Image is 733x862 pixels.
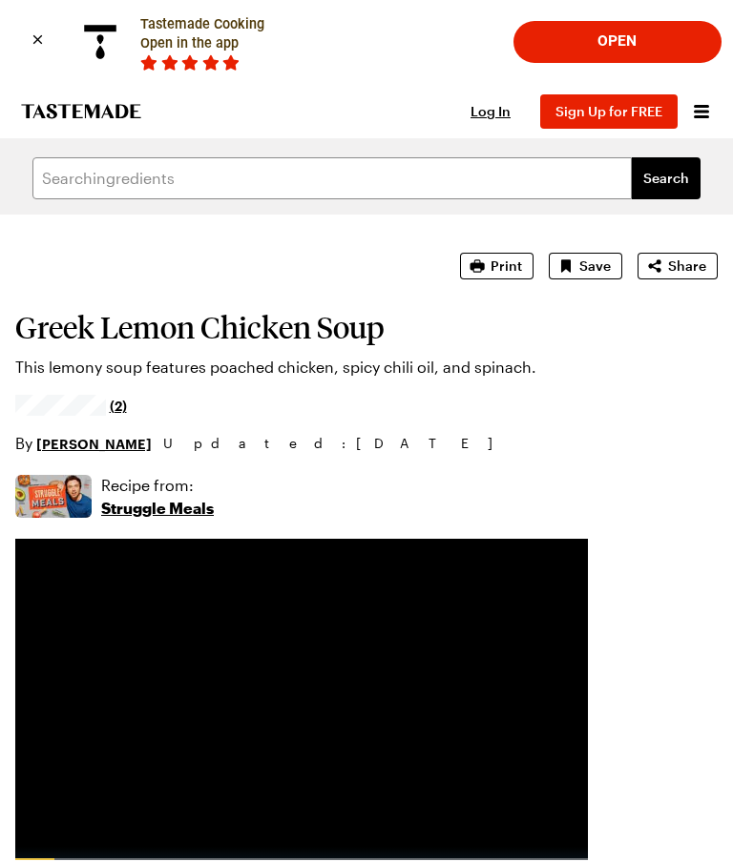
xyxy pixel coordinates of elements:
[549,253,622,279] button: Save recipe
[101,474,214,520] a: Recipe from:Struggle Meals
[15,310,718,344] h1: Greek Lemon Chicken Soup
[15,356,718,379] p: This lemony soup features poached chicken, spicy chili oil, and spinach.
[140,16,264,32] span: Tastemade Cooking
[643,169,689,188] span: Search
[101,497,214,520] p: Struggle Meals
[555,103,662,119] span: Sign Up for FREE
[101,474,214,497] p: Recipe from:
[632,157,701,199] button: filters
[140,35,239,51] span: Open in the app
[15,539,588,861] video-js: Video Player
[36,433,152,454] a: [PERSON_NAME]
[540,94,678,129] button: Sign Up for FREE
[668,257,706,276] span: Share
[579,257,611,276] span: Save
[15,475,92,518] img: Show where recipe is used
[15,539,588,861] iframe: Advertisement
[72,13,129,71] img: App logo
[140,54,243,71] div: Rating:5 stars
[460,253,534,279] button: Print
[524,22,710,62] button: Open
[471,103,511,119] span: Log In
[638,253,718,279] button: Share
[25,28,50,52] div: Close banner
[491,257,522,276] span: Print
[163,433,512,454] span: Updated : [DATE]
[15,432,152,455] p: By
[689,99,714,124] button: Open menu
[19,104,143,119] a: To Tastemade Home Page
[110,396,127,415] span: (2)
[15,398,127,413] a: 5/5 stars from 2 reviews
[452,102,529,121] button: Log In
